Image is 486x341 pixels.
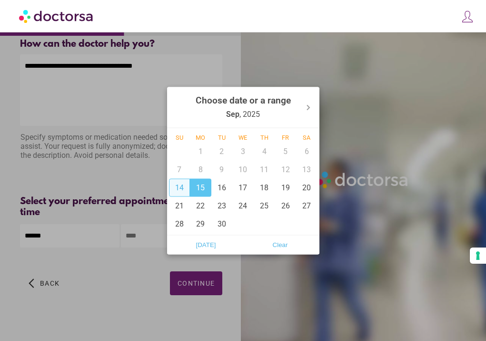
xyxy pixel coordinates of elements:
div: 1 [190,142,211,160]
div: Su [169,134,190,141]
div: 27 [296,196,317,215]
div: Th [254,134,275,141]
div: 22 [190,196,211,215]
img: icons8-customer-100.png [461,10,474,23]
div: 29 [190,215,211,233]
div: Mo [190,134,211,141]
div: 20 [296,178,317,196]
div: 5 [275,142,296,160]
div: 2 [211,142,233,160]
div: 14 [169,178,190,196]
div: 9 [211,160,233,178]
span: [DATE] [172,238,240,252]
button: Your consent preferences for tracking technologies [470,248,486,264]
div: , 2025 [196,89,291,125]
div: 3 [232,142,254,160]
div: 4 [254,142,275,160]
div: Sa [296,134,317,141]
div: 17 [232,178,254,196]
strong: Sep [226,109,239,118]
div: 26 [275,196,296,215]
div: 30 [211,215,233,233]
span: Clear [246,238,315,252]
div: 8 [190,160,211,178]
div: Fr [275,134,296,141]
div: We [232,134,254,141]
div: 7 [169,160,190,178]
button: [DATE] [169,237,243,252]
button: Clear [243,237,317,252]
div: 6 [296,142,317,160]
strong: Choose date or a range [196,94,291,105]
div: 15 [190,178,211,196]
div: 18 [254,178,275,196]
div: 13 [296,160,317,178]
div: 21 [169,196,190,215]
div: 11 [254,160,275,178]
div: Tu [211,134,233,141]
div: 19 [275,178,296,196]
div: 23 [211,196,233,215]
div: 25 [254,196,275,215]
div: 12 [275,160,296,178]
div: 10 [232,160,254,178]
img: Doctorsa.com [19,5,94,27]
div: 24 [232,196,254,215]
div: 16 [211,178,233,196]
div: 28 [169,215,190,233]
